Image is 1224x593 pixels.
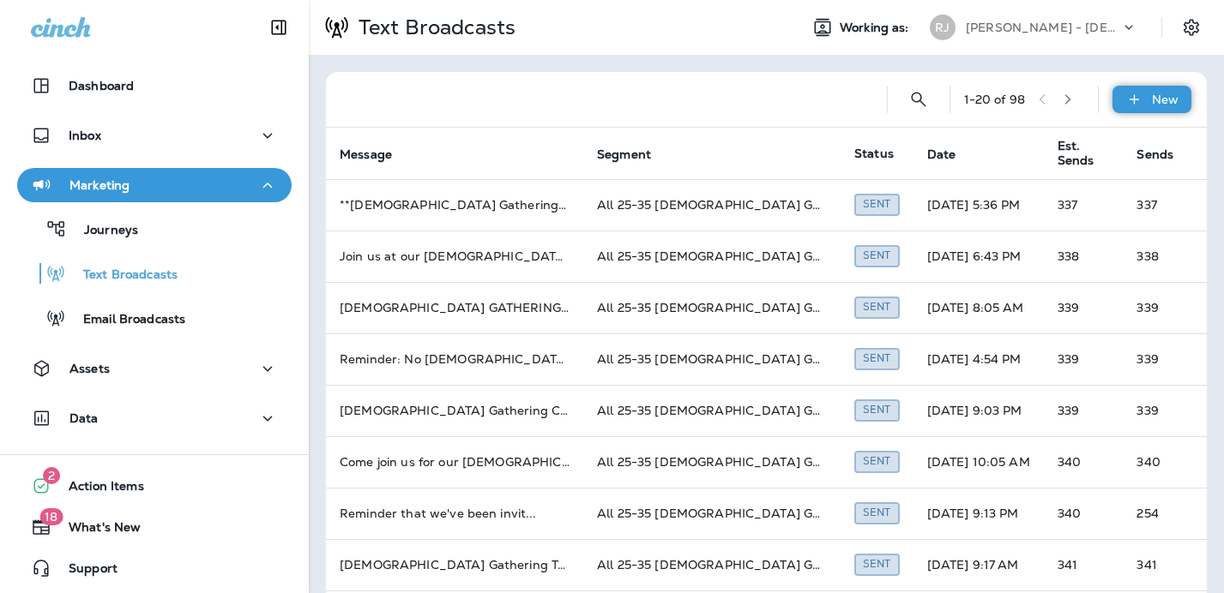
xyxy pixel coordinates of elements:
[854,451,900,472] div: Sent
[913,179,1044,231] td: [DATE] 5:36 PM
[69,79,134,93] p: Dashboard
[854,298,900,314] span: Created by Jay Benedict
[1044,539,1124,590] td: 341
[597,147,673,162] span: Segment
[854,452,900,468] span: Created by Jay Benedict
[927,147,979,162] span: Date
[326,282,583,333] td: [DEMOGRAPHIC_DATA] GATHERING [DATE] Nig ...
[930,15,956,40] div: RJ
[1044,179,1124,231] td: 337
[964,93,1025,106] div: 1 - 20 of 98
[1044,231,1124,282] td: 338
[51,479,144,500] span: Action Items
[854,350,900,365] span: Created by Jay Benedict
[854,502,900,524] div: Sent
[326,385,583,436] td: [DEMOGRAPHIC_DATA] Gathering CANCELED!! N ...
[840,21,913,35] span: Working as:
[927,147,956,162] span: Date
[597,147,651,162] span: Segment
[583,333,841,385] td: All 25-35 [DEMOGRAPHIC_DATA] Gathering
[854,401,900,416] span: Created by Jay Benedict
[1123,385,1203,436] td: 339
[1123,333,1203,385] td: 339
[913,282,1044,333] td: [DATE] 8:05 AM
[1044,385,1124,436] td: 339
[913,231,1044,282] td: [DATE] 6:43 PM
[913,539,1044,590] td: [DATE] 9:17 AM
[17,118,292,153] button: Inbox
[17,351,292,386] button: Assets
[913,436,1044,488] td: [DATE] 10:05 AM
[51,520,141,541] span: What's New
[854,296,900,318] div: Sent
[326,488,583,539] td: Reminder that we've been invit ...
[854,504,900,519] span: Created by Jay Benedict
[901,82,936,117] button: Search Text Broadcasts
[583,488,841,539] td: All 25-35 [DEMOGRAPHIC_DATA] Gathering
[583,436,841,488] td: All 25-35 [DEMOGRAPHIC_DATA] Gathering
[17,255,292,291] button: Text Broadcasts
[17,168,292,202] button: Marketing
[1137,147,1196,162] span: Sends
[1123,436,1203,488] td: 340
[1044,282,1124,333] td: 339
[854,194,900,215] div: Sent
[340,147,392,162] span: Message
[583,385,841,436] td: All 25-35 [DEMOGRAPHIC_DATA] Gathering
[1044,436,1124,488] td: 340
[352,15,516,40] p: Text Broadcasts
[583,231,841,282] td: All 25-35 [DEMOGRAPHIC_DATA] Gathering
[583,539,841,590] td: All 25-35 [DEMOGRAPHIC_DATA] Gathering
[326,436,583,488] td: Come join us for our [DEMOGRAPHIC_DATA] Ga ...
[17,469,292,503] button: 2Action Items
[1058,139,1094,168] span: Est. Sends
[854,348,900,369] div: Sent
[39,508,63,525] span: 18
[1058,139,1117,168] span: Est. Sends
[1176,12,1207,43] button: Settings
[17,300,292,336] button: Email Broadcasts
[583,282,841,333] td: All 25-35 [DEMOGRAPHIC_DATA] Gathering
[854,247,900,262] span: Created by Jay Benedict
[66,267,178,284] p: Text Broadcasts
[326,179,583,231] td: **[DEMOGRAPHIC_DATA] Gathering Classes and ...
[67,223,138,239] p: Journeys
[69,362,110,375] p: Assets
[17,510,292,544] button: 18What's New
[17,551,292,585] button: Support
[340,147,414,162] span: Message
[854,555,900,571] span: Created by Jay Benedict
[326,333,583,385] td: Reminder: No [DEMOGRAPHIC_DATA] Gathering ...
[583,179,841,231] td: All 25-35 [DEMOGRAPHIC_DATA] Gathering
[69,178,130,192] p: Marketing
[854,245,900,267] div: Sent
[966,21,1120,34] p: [PERSON_NAME] - [DEMOGRAPHIC_DATA] Gathering
[854,399,900,421] div: Sent
[1123,179,1203,231] td: 337
[66,312,185,328] p: Email Broadcasts
[854,554,900,575] div: Sent
[1044,488,1124,539] td: 340
[913,385,1044,436] td: [DATE] 9:03 PM
[913,333,1044,385] td: [DATE] 4:54 PM
[1123,539,1203,590] td: 341
[1152,93,1179,106] p: New
[43,467,60,484] span: 2
[854,146,894,161] span: Status
[326,231,583,282] td: Join us at our [DEMOGRAPHIC_DATA] Gatherin ...
[255,10,303,45] button: Collapse Sidebar
[17,69,292,103] button: Dashboard
[1044,333,1124,385] td: 339
[1137,147,1173,162] span: Sends
[51,561,118,582] span: Support
[69,129,101,142] p: Inbox
[17,401,292,435] button: Data
[69,411,99,425] p: Data
[1123,488,1203,539] td: 254
[326,539,583,590] td: [DEMOGRAPHIC_DATA] Gathering Tonight at 7p ...
[913,488,1044,539] td: [DATE] 9:13 PM
[17,211,292,247] button: Journeys
[1123,282,1203,333] td: 339
[854,195,900,211] span: Created by Jay Benedict
[1123,231,1203,282] td: 338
